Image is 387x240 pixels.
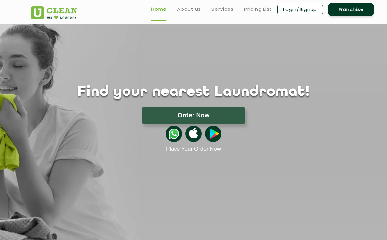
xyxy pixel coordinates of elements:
[142,107,245,124] button: Order Now
[31,6,77,19] img: UClean Laundry and Dry Cleaning
[166,146,221,152] a: Place Your Order Now
[277,3,323,16] a: Login/Signup
[151,5,167,13] a: Home
[166,126,182,142] img: whatsappicon.png
[244,5,272,13] a: Pricing List
[26,84,361,100] h1: Find your nearest Laundromat!
[211,5,234,13] a: Services
[185,126,202,142] img: apple-icon.png
[328,3,374,16] a: Franchise
[205,126,221,142] img: playstoreicon.png
[177,5,201,13] a: About us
